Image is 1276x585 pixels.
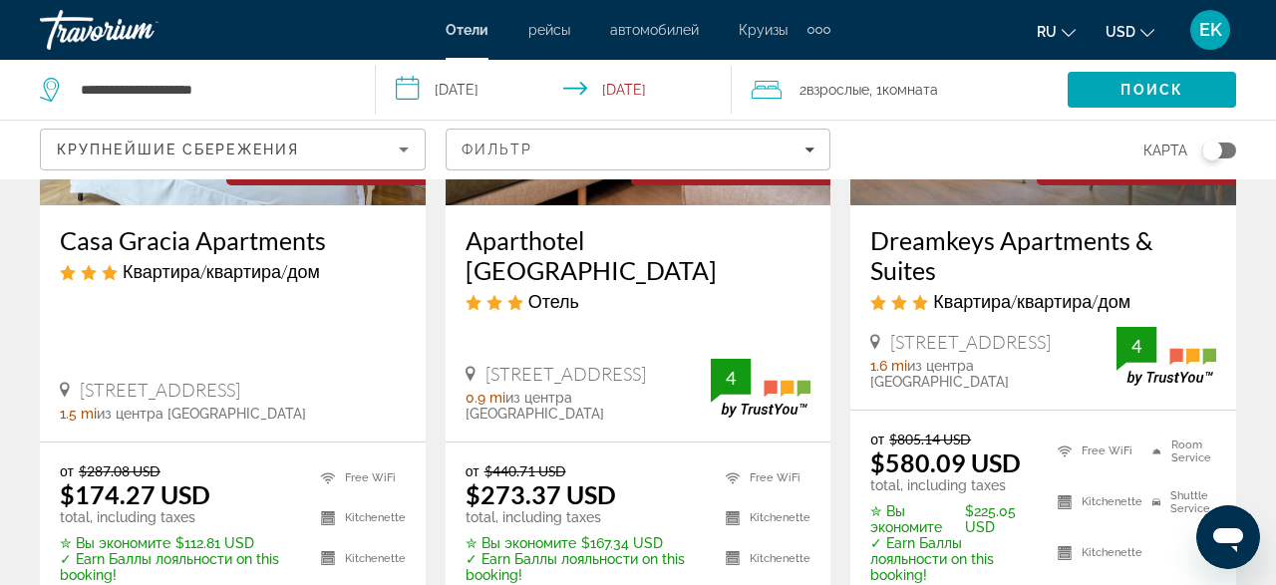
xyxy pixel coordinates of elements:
span: из центра [GEOGRAPHIC_DATA] [870,358,1009,390]
ins: $273.37 USD [466,479,616,509]
li: Kitchenette [311,503,406,533]
span: ✮ Вы экономите [870,503,959,535]
div: 3 star Apartment [60,260,406,282]
span: 0.9 mi [466,390,505,406]
ins: $174.27 USD [60,479,210,509]
img: TrustYou guest rating badge [1116,327,1216,386]
span: 2 [799,76,869,104]
span: [STREET_ADDRESS] [485,363,646,385]
img: TrustYou guest rating badge [711,359,810,418]
a: Travorium [40,4,239,56]
span: Квартира/квартира/дом [123,260,320,282]
span: ✮ Вы экономите [466,535,576,551]
button: User Menu [1184,9,1236,51]
mat-select: Sort by [57,138,409,161]
span: ✮ Вы экономите [60,535,170,551]
a: Dreamkeys Apartments & Suites [870,225,1216,285]
button: Filters [446,129,831,170]
a: рейсы [528,22,570,38]
button: Select check in and out date [376,60,732,120]
li: Free WiFi [716,462,810,492]
span: Комната [882,82,938,98]
span: Взрослые [806,82,869,98]
del: $287.08 USD [79,462,160,479]
p: total, including taxes [870,477,1033,493]
span: EK [1199,20,1222,40]
span: из центра [GEOGRAPHIC_DATA] [97,406,306,422]
span: [STREET_ADDRESS] [80,379,240,401]
a: Aparthotel [GEOGRAPHIC_DATA] [466,225,811,285]
li: Kitchenette [1048,481,1142,522]
ins: $580.09 USD [870,447,1021,477]
p: ✓ Earn Баллы лояльности on this booking! [870,535,1033,583]
li: Shuttle Service [1142,481,1216,522]
li: Kitchenette [716,543,810,573]
span: Отель [528,290,579,312]
a: автомобилей [610,22,699,38]
span: 1.5 mi [60,406,97,422]
span: Квартира/квартира/дом [933,290,1130,312]
del: $805.14 USD [889,431,971,447]
del: $440.71 USD [484,462,566,479]
p: ✓ Earn Баллы лояльности on this booking! [466,551,702,583]
span: USD [1106,24,1135,40]
span: 1.6 mi [870,358,907,374]
button: Change currency [1106,17,1154,46]
iframe: Кнопка запуска окна обмена сообщениями [1196,505,1260,569]
li: Room Service [1142,431,1216,471]
li: Free WiFi [311,462,406,492]
span: Поиск [1120,82,1183,98]
div: 3 star Hotel [466,290,811,312]
button: Change language [1037,17,1076,46]
div: 4 [1116,334,1156,358]
button: Extra navigation items [807,14,830,46]
div: 4 [711,366,751,390]
span: [STREET_ADDRESS] [890,331,1051,353]
span: карта [1143,137,1187,164]
span: от [870,431,884,447]
div: 3 star Apartment [870,290,1216,312]
button: Search [1068,72,1236,108]
li: Kitchenette [716,503,810,533]
p: $167.34 USD [466,535,702,551]
input: Search hotel destination [79,75,345,105]
span: ru [1037,24,1057,40]
li: Kitchenette [1048,532,1142,573]
span: из центра [GEOGRAPHIC_DATA] [466,390,604,422]
p: $112.81 USD [60,535,296,551]
button: Travelers: 2 adults, 0 children [732,60,1068,120]
a: Casa Gracia Apartments [60,225,406,255]
p: total, including taxes [60,509,296,525]
li: Free WiFi [1048,431,1142,471]
p: total, including taxes [466,509,702,525]
span: Крупнейшие сбережения [57,142,299,157]
a: Круизы [739,22,788,38]
p: ✓ Earn Баллы лояльности on this booking! [60,551,296,583]
span: Фильтр [462,142,533,157]
span: , 1 [869,76,938,104]
span: от [466,462,479,479]
p: $225.05 USD [870,503,1033,535]
a: Отели [446,22,488,38]
li: Kitchenette [311,543,406,573]
button: Toggle map [1187,142,1236,159]
span: от [60,462,74,479]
